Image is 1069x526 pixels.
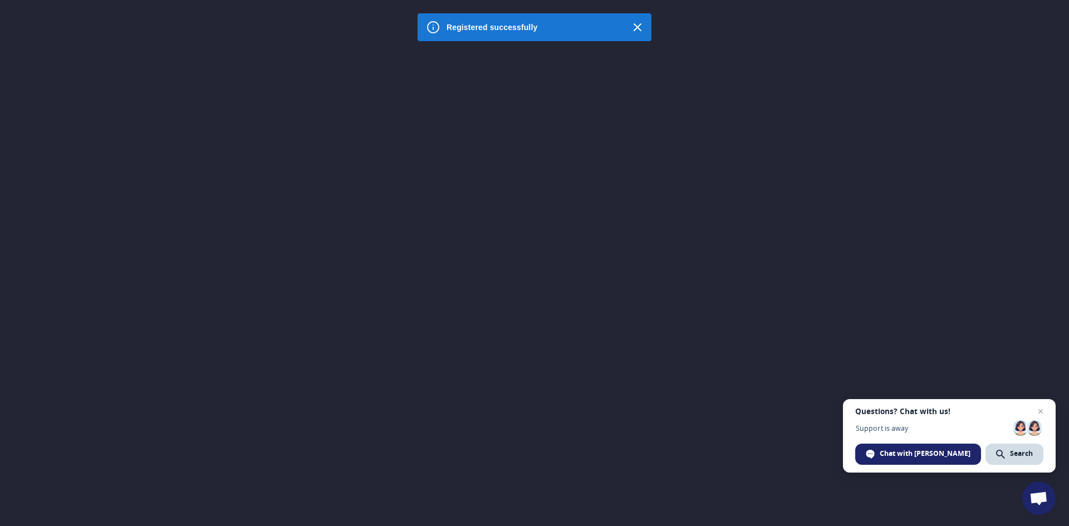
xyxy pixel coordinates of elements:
div: Search [985,444,1043,465]
span: Support is away [855,424,1009,432]
span: Close chat [1034,405,1047,418]
p: Registered successfully [447,22,537,33]
span: Search [1010,449,1033,459]
div: Chat with Tamar [855,444,981,465]
span: Chat with [PERSON_NAME] [880,449,970,459]
span: Questions? Chat with us! [855,407,1043,416]
div: Open chat [1022,481,1056,515]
